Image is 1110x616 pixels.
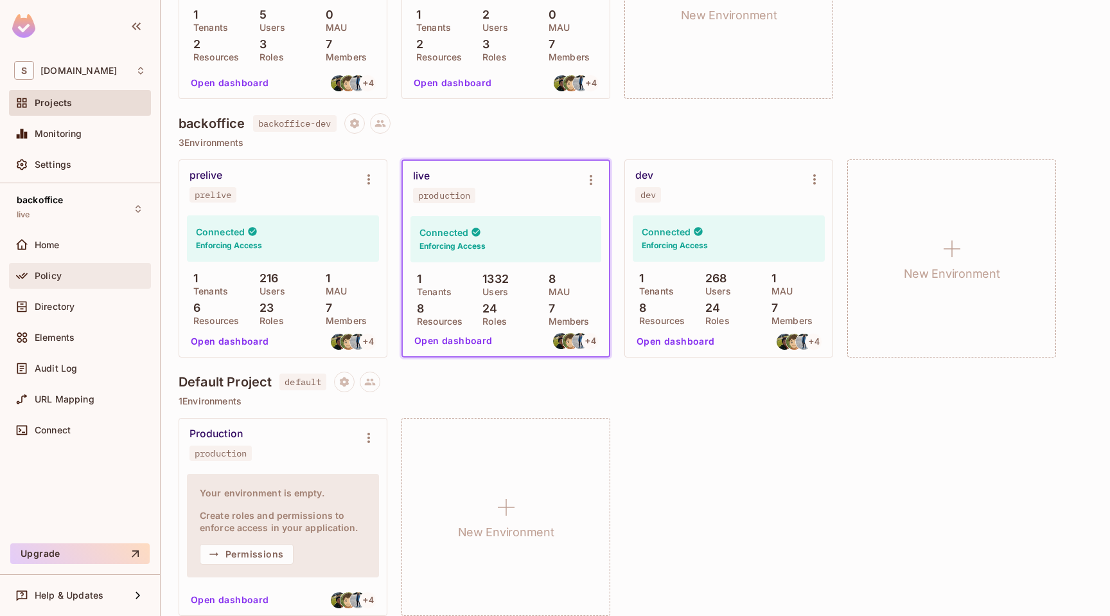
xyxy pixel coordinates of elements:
button: Open dashboard [186,331,274,352]
img: vladislav.botvin@smile2impress.com [786,334,802,350]
img: liudmila.afanaskina@smile2impress.com [350,334,366,350]
img: SReyMgAAAABJRU5ErkJggg== [12,14,35,38]
p: MAU [319,23,347,33]
button: Upgrade [10,543,150,564]
h4: Connected [419,226,468,239]
span: Project settings [334,378,355,390]
p: 1 [319,272,330,285]
div: prelive [189,169,223,182]
p: Members [542,52,590,62]
button: Open dashboard [631,331,720,352]
p: Tenants [187,23,228,33]
p: Resources [187,52,239,62]
p: Tenants [410,287,452,297]
button: Open dashboard [409,331,498,351]
button: Environment settings [578,167,604,193]
p: Resources [633,316,685,326]
p: 8 [633,302,646,314]
span: backoffice [17,195,64,205]
h4: Default Project [179,374,272,390]
p: 268 [699,272,727,285]
p: Roles [476,316,507,327]
h4: Connected [642,226,691,238]
img: vladislav.botvin@smile2impress.com [340,75,357,91]
p: 1 [410,273,421,285]
span: Projects [35,98,72,108]
img: rinat.sharipov@smile2impress.com [554,75,570,91]
p: Users [476,23,508,33]
p: 3 [253,38,267,51]
p: Resources [410,316,463,327]
p: 7 [542,302,555,315]
p: MAU [542,23,570,33]
button: Open dashboard [409,73,497,93]
span: Project settings [344,120,365,132]
h1: New Environment [904,264,1000,284]
span: URL Mapping [35,394,94,404]
p: 2 [187,38,200,51]
span: + 4 [585,336,595,345]
p: 1 [187,8,198,21]
h4: Create roles and permissions to enforce access in your application. [200,509,366,534]
span: + 4 [363,337,373,346]
img: vladislav.botvin@smile2impress.com [340,592,357,608]
h4: Your environment is empty. [200,487,366,499]
p: 1 [765,272,776,285]
span: backoffice-dev [253,115,337,132]
span: Policy [35,271,62,281]
p: MAU [542,287,570,297]
img: liudmila.afanaskina@smile2impress.com [350,75,366,91]
p: Tenants [187,286,228,296]
p: Users [476,287,508,297]
img: rinat.sharipov@smile2impress.com [331,75,347,91]
button: Open dashboard [186,590,274,610]
p: 24 [476,302,497,315]
img: rinat.sharipov@smile2impress.com [777,334,793,350]
img: liudmila.afanaskina@smile2impress.com [796,334,812,350]
span: S [14,61,34,80]
span: + 4 [809,337,819,346]
span: default [279,374,326,390]
h6: Enforcing Access [419,240,486,252]
p: 0 [319,8,333,21]
p: 8 [410,302,424,315]
img: rinat.sharipov@smile2impress.com [331,334,347,350]
p: 216 [253,272,279,285]
div: dev [635,169,653,182]
span: Workspace: smile2impress.com [40,66,117,76]
button: Environment settings [356,167,382,192]
p: Roles [253,316,284,326]
div: Production [189,428,243,440]
p: 2 [476,8,489,21]
span: Help & Updates [35,590,103,601]
p: Tenants [633,286,674,296]
p: Tenants [410,23,451,33]
button: Environment settings [356,425,382,451]
p: Roles [699,316,730,326]
img: vladislav.botvin@smile2impress.com [563,333,579,349]
img: liudmila.afanaskina@smile2impress.com [572,333,588,349]
p: Members [319,316,367,326]
div: dev [640,190,656,200]
h6: Enforcing Access [196,240,262,251]
p: 7 [319,38,332,51]
p: Resources [187,316,239,326]
p: Members [319,52,367,62]
p: Roles [476,52,507,62]
p: Resources [410,52,462,62]
span: + 4 [363,595,373,604]
p: MAU [765,286,793,296]
span: Home [35,240,60,250]
img: vladislav.botvin@smile2impress.com [340,334,357,350]
p: 8 [542,273,556,285]
h1: New Environment [681,6,777,25]
img: vladislav.botvin@smile2impress.com [563,75,579,91]
p: Users [253,286,285,296]
p: 1 [410,8,421,21]
p: 1 [633,272,644,285]
p: 1 Environments [179,396,1092,406]
span: Directory [35,302,75,312]
button: Open dashboard [186,73,274,93]
p: Members [542,316,590,327]
span: + 4 [586,78,596,87]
